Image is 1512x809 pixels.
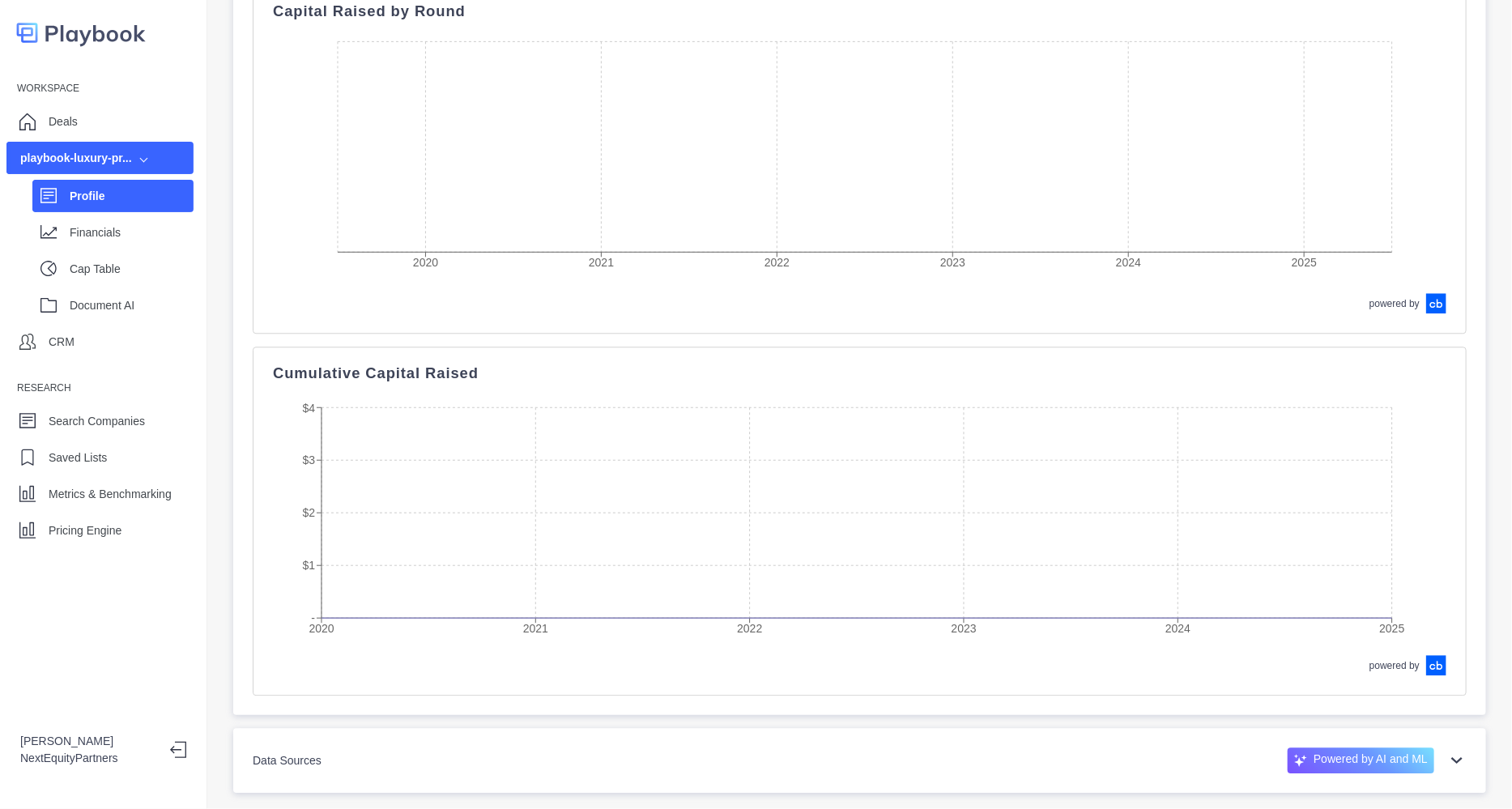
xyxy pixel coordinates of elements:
tspan: 2021 [523,622,548,635]
tspan: 2023 [940,256,965,269]
tspan: 2022 [737,622,762,635]
tspan: $3 [302,453,315,466]
tspan: 2020 [413,256,438,269]
p: NextEquityPartners [20,750,157,767]
tspan: $2 [302,506,315,519]
tspan: 2025 [1379,622,1404,635]
tspan: 2021 [589,256,614,269]
tspan: $1 [302,559,315,572]
img: logo-colored [16,16,146,49]
tspan: $4 [302,401,315,414]
tspan: 2025 [1292,256,1317,269]
tspan: 2024 [1165,622,1190,635]
p: CRM [49,334,75,351]
p: Pricing Engine [49,522,121,539]
tspan: 2020 [309,622,334,635]
p: [PERSON_NAME] [20,733,157,750]
p: Profile [70,188,194,205]
p: Saved Lists [49,449,107,466]
tspan: 2022 [765,256,790,269]
div: playbook-luxury-pr... [20,150,132,167]
p: powered by [1369,658,1420,673]
tspan: - [311,611,315,624]
p: Deals [49,113,78,130]
img: crunchbase-logo [1426,293,1446,313]
p: powered by [1369,296,1420,311]
p: Financials [70,224,194,241]
div: Powered by AI and ML [1288,747,1434,773]
img: crunchbase-logo [1426,655,1446,675]
p: Metrics & Benchmarking [49,486,172,503]
tspan: 2023 [952,622,977,635]
tspan: 2024 [1116,256,1141,269]
p: Document AI [70,297,194,314]
p: Cap Table [70,261,194,278]
p: Cumulative Capital Raised [273,367,1446,380]
p: Data Sources [253,752,398,769]
p: Search Companies [49,413,145,430]
p: Capital Raised by Round [273,5,1446,18]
